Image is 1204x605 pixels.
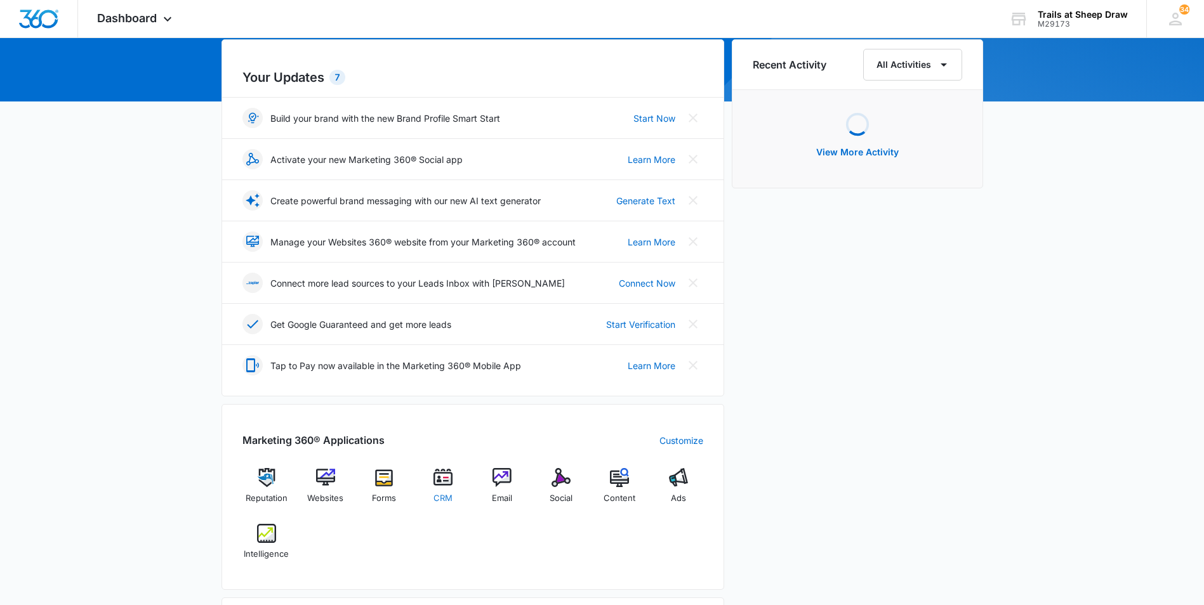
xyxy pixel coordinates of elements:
a: Learn More [628,235,675,249]
h2: Your Updates [242,68,703,87]
div: 7 [329,70,345,85]
a: Reputation [242,468,291,514]
a: Learn More [628,359,675,372]
span: Dashboard [97,11,157,25]
button: Close [683,273,703,293]
button: Close [683,355,703,375]
button: All Activities [863,49,962,81]
span: Email [492,492,512,505]
a: Generate Text [616,194,675,207]
span: Intelligence [244,548,289,561]
span: Ads [671,492,686,505]
a: Ads [654,468,703,514]
p: Build your brand with the new Brand Profile Smart Start [270,112,500,125]
button: Close [683,231,703,252]
span: 34 [1179,4,1189,15]
div: account id [1038,20,1128,29]
div: notifications count [1179,4,1189,15]
button: Close [683,149,703,169]
span: Websites [307,492,343,505]
p: Get Google Guaranteed and get more leads [270,318,451,331]
a: Learn More [628,153,675,166]
p: Connect more lead sources to your Leads Inbox with [PERSON_NAME] [270,276,565,290]
p: Create powerful brand messaging with our new AI text generator [270,194,541,207]
button: Close [683,314,703,334]
a: Content [595,468,644,514]
span: Content [604,492,635,505]
h2: Marketing 360® Applications [242,433,385,448]
h6: Recent Activity [753,57,826,72]
a: Connect Now [619,276,675,290]
p: Tap to Pay now available in the Marketing 360® Mobile App [270,359,521,372]
span: Reputation [246,492,288,505]
button: Close [683,108,703,128]
a: Social [536,468,585,514]
a: Start Verification [606,318,675,331]
p: Activate your new Marketing 360® Social app [270,153,463,166]
a: Websites [301,468,350,514]
span: CRM [433,492,453,505]
span: Social [550,492,572,505]
div: account name [1038,10,1128,20]
span: Forms [372,492,396,505]
a: Email [478,468,527,514]
a: Intelligence [242,524,291,569]
button: Close [683,190,703,211]
a: Forms [360,468,409,514]
a: Customize [659,434,703,447]
p: Manage your Websites 360® website from your Marketing 360® account [270,235,576,249]
a: CRM [419,468,468,514]
a: Start Now [633,112,675,125]
button: View More Activity [804,137,911,167]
